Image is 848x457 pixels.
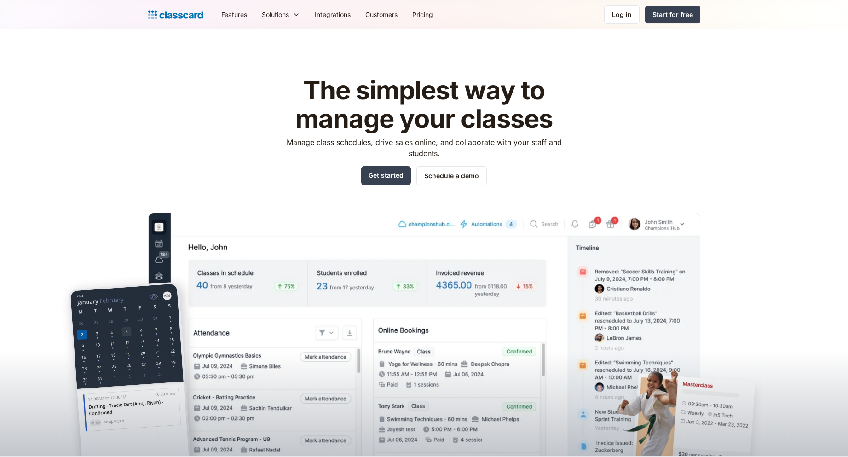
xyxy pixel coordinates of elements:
[604,5,640,24] a: Log in
[645,6,700,23] a: Start for free
[262,10,289,19] div: Solutions
[254,4,307,25] div: Solutions
[358,4,405,25] a: Customers
[652,10,693,19] div: Start for free
[148,8,203,21] a: home
[416,166,487,185] a: Schedule a demo
[214,4,254,25] a: Features
[307,4,358,25] a: Integrations
[612,10,632,19] div: Log in
[405,4,440,25] a: Pricing
[278,137,570,159] p: Manage class schedules, drive sales online, and collaborate with your staff and students.
[278,76,570,133] h1: The simplest way to manage your classes
[361,166,411,185] a: Get started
